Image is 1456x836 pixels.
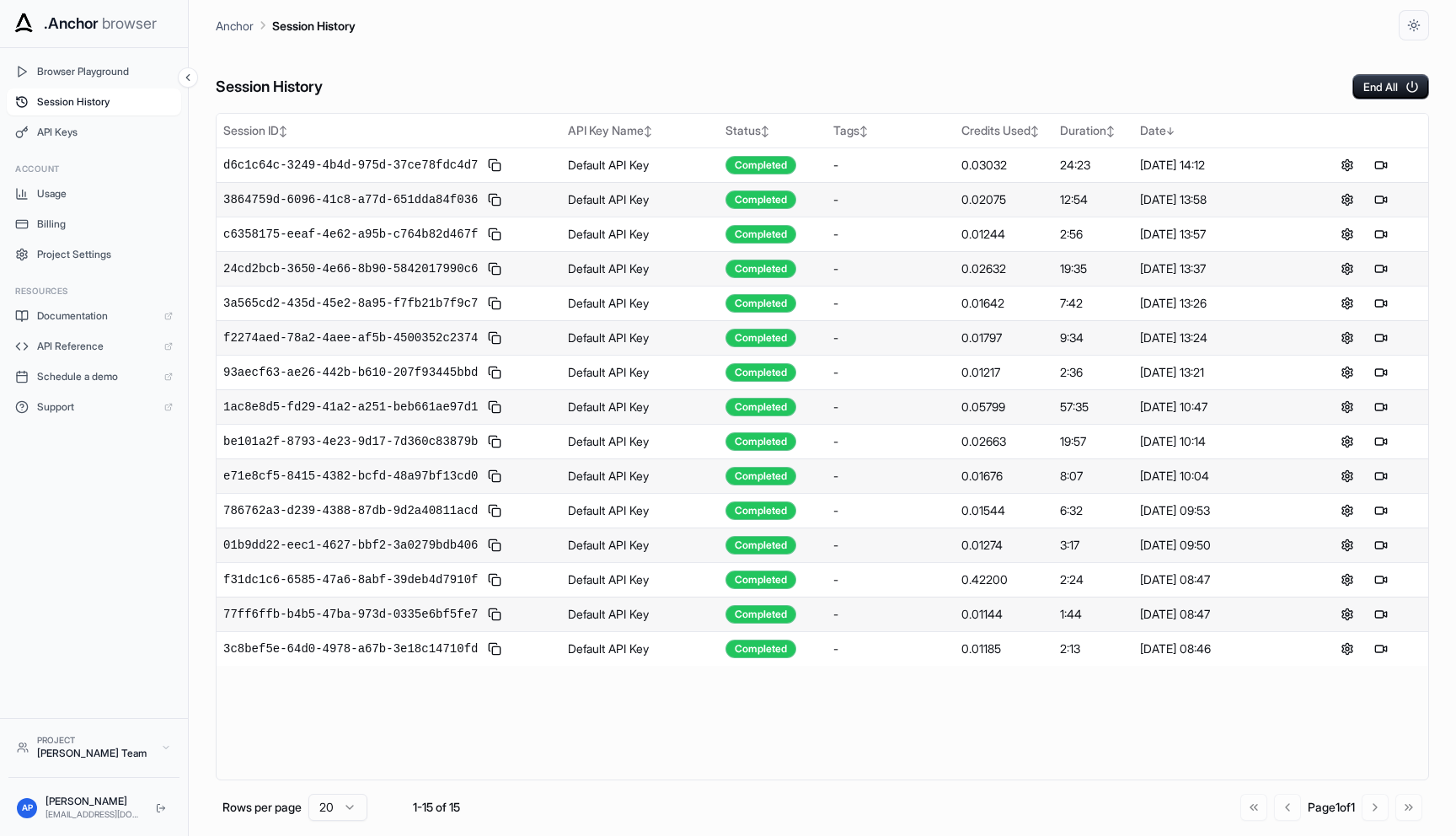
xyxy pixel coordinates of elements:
[1060,364,1127,381] div: 2:36
[961,191,1046,208] div: 0.02075
[833,226,948,243] div: -
[833,571,948,588] div: -
[37,370,156,383] span: Schedule a demo
[7,119,181,146] button: API Keys
[725,432,796,451] div: Completed
[859,125,868,137] span: ↕
[725,329,796,347] div: Completed
[725,156,796,174] div: Completed
[223,295,478,312] span: 3a565cd2-435d-45e2-8a95-f7fb21b7f9c7
[961,330,1046,346] div: 0.01797
[1060,226,1127,243] div: 2:56
[37,65,173,78] span: Browser Playground
[7,394,181,421] a: Support
[725,260,796,278] div: Completed
[725,571,796,589] div: Completed
[961,502,1046,519] div: 0.01544
[8,727,179,767] button: Project[PERSON_NAME] Team
[7,241,181,268] button: Project Settings
[178,67,198,88] button: Collapse sidebar
[394,799,479,816] div: 1-15 of 15
[833,433,948,450] div: -
[1140,260,1294,277] div: [DATE] 13:37
[644,125,652,137] span: ↕
[561,631,719,666] td: Default API Key
[7,333,181,360] a: API Reference
[223,260,478,277] span: 24cd2bcb-3650-4e66-8b90-5842017990c6
[1352,74,1429,99] button: End All
[1140,502,1294,519] div: [DATE] 09:53
[568,122,712,139] div: API Key Name
[961,399,1046,415] div: 0.05799
[961,606,1046,623] div: 0.01144
[1140,606,1294,623] div: [DATE] 08:47
[961,433,1046,450] div: 0.02663
[561,424,719,458] td: Default API Key
[833,330,948,346] div: -
[1060,330,1127,346] div: 9:34
[1140,295,1294,312] div: [DATE] 13:26
[833,537,948,554] div: -
[15,285,173,297] h3: Resources
[1060,122,1127,139] div: Duration
[1140,330,1294,346] div: [DATE] 13:24
[37,126,173,139] span: API Keys
[561,355,719,389] td: Default API Key
[833,260,948,277] div: -
[222,799,302,816] p: Rows per page
[37,747,153,760] div: [PERSON_NAME] Team
[216,75,323,99] h6: Session History
[7,211,181,238] button: Billing
[561,493,719,528] td: Default API Key
[1140,157,1294,174] div: [DATE] 14:12
[1106,125,1115,137] span: ↕
[833,502,948,519] div: -
[1060,260,1127,277] div: 19:35
[833,606,948,623] div: -
[725,640,796,658] div: Completed
[961,157,1046,174] div: 0.03032
[223,640,478,657] span: 3c8bef5e-64d0-4978-a67b-3e18c14710fd
[37,340,156,353] span: API Reference
[37,400,156,414] span: Support
[725,225,796,244] div: Completed
[37,187,173,201] span: Usage
[37,248,173,261] span: Project Settings
[37,309,156,323] span: Documentation
[761,125,769,137] span: ↕
[44,12,99,35] span: .Anchor
[1140,226,1294,243] div: [DATE] 13:57
[725,294,796,313] div: Completed
[1060,157,1127,174] div: 24:23
[1060,502,1127,519] div: 6:32
[7,180,181,207] button: Usage
[725,190,796,209] div: Completed
[961,468,1046,485] div: 0.01676
[833,157,948,174] div: -
[725,536,796,555] div: Completed
[961,260,1046,277] div: 0.02632
[561,320,719,355] td: Default API Key
[223,468,478,485] span: e71e8cf5-8415-4382-bcfd-48a97bf13cd0
[223,157,478,174] span: d6c1c64c-3249-4b4d-975d-37ce78fdc4d7
[561,562,719,597] td: Default API Key
[725,501,796,520] div: Completed
[725,398,796,416] div: Completed
[1140,571,1294,588] div: [DATE] 08:47
[1166,125,1175,137] span: ↓
[725,467,796,485] div: Completed
[1140,364,1294,381] div: [DATE] 13:21
[216,17,254,35] p: Anchor
[961,640,1046,657] div: 0.01185
[223,502,478,519] span: 786762a3-d239-4388-87db-9d2a40811acd
[725,363,796,382] div: Completed
[561,147,719,182] td: Default API Key
[561,286,719,320] td: Default API Key
[223,571,478,588] span: f31dc1c6-6585-47a6-8abf-39deb4d7910f
[223,537,478,554] span: 01b9dd22-eec1-4627-bbf2-3a0279bdb406
[561,458,719,493] td: Default API Key
[223,364,478,381] span: 93aecf63-ae26-442b-b610-207f93445bbd
[1060,399,1127,415] div: 57:35
[1060,468,1127,485] div: 8:07
[1140,122,1294,139] div: Date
